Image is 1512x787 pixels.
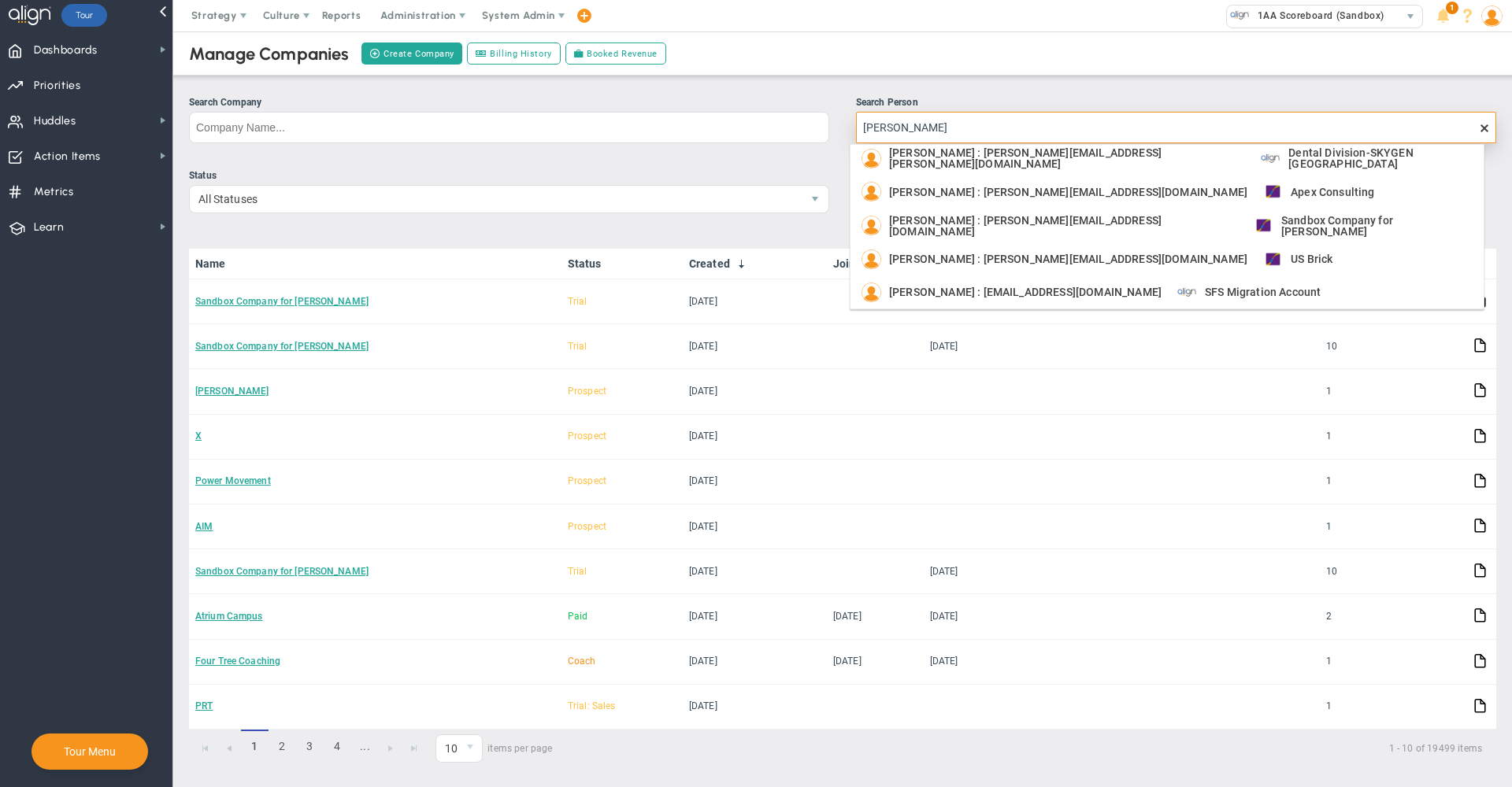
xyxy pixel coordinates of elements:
input: Search Person [856,112,1496,143]
span: Dashboards [34,34,98,67]
div: Search Person [856,95,1496,110]
span: Sandbox Company for [PERSON_NAME] [1281,215,1476,237]
img: Robert Bishop [862,249,881,269]
td: [DATE] [827,640,924,685]
span: clear [1496,121,1509,134]
span: Trial [568,296,587,307]
a: Sandbox Company for [PERSON_NAME] [195,566,369,577]
a: Billing History [467,42,561,65]
span: US Brick [1291,253,1332,264]
span: 0 [435,734,483,763]
img: Dental Division-SKYGEN USA [1261,149,1280,168]
span: [PERSON_NAME] : [PERSON_NAME][EMAIL_ADDRESS][DOMAIN_NAME] [889,253,1247,264]
span: 10 [436,735,459,762]
td: [DATE] [683,685,827,730]
img: Robert Bilsborough [862,149,881,168]
span: select [459,735,482,762]
span: select [1399,6,1422,28]
td: [DATE] [924,594,1088,639]
td: 2 [1320,594,1403,639]
td: [DATE] [683,369,827,414]
td: [DATE] [683,324,827,369]
span: select [802,186,828,212]
a: 2 [269,730,296,763]
div: Status [189,168,829,183]
span: Dental Division-SKYGEN [GEOGRAPHIC_DATA] [1288,147,1476,169]
a: PRT [195,700,213,711]
span: 1 [241,730,269,763]
span: [PERSON_NAME] : [PERSON_NAME][EMAIL_ADDRESS][PERSON_NAME][DOMAIN_NAME] [889,147,1245,169]
td: [DATE] [683,415,827,460]
a: Status [568,257,676,270]
span: Metrics [34,176,74,209]
a: 3 [296,730,324,763]
span: Prospect [568,475,606,486]
span: Learn [34,211,64,244]
span: Trial [568,566,587,577]
a: Name [195,257,554,270]
span: Trial [568,341,587,352]
span: All Statuses [190,186,802,212]
span: Apex Consulting [1291,187,1374,198]
span: 1AA Scoreboard (Sandbox) [1250,6,1384,26]
td: 1 [1320,504,1403,549]
a: Joined [833,257,917,270]
td: 1 [1320,369,1403,414]
img: Sandbox Company for Robert Bishop [1254,216,1273,235]
div: Manage Companies [189,43,350,65]
img: SFS Migration Account [1177,283,1197,302]
img: US Brick [1263,249,1283,269]
span: Culture [263,9,300,21]
td: [DATE] [924,640,1088,685]
span: Coach [568,656,596,667]
span: [PERSON_NAME] : [EMAIL_ADDRESS][DOMAIN_NAME] [889,286,1162,297]
a: Booked Revenue [565,42,666,65]
a: Atrium Campus [195,611,263,622]
span: SFS Migration Account [1205,286,1321,297]
a: Go to the last page [402,737,426,760]
td: [DATE] [683,640,827,685]
img: Robert Bishop [862,182,881,201]
span: 1 [1446,2,1458,14]
a: X [195,430,202,442]
td: 10 [1320,324,1403,369]
span: [PERSON_NAME] : [PERSON_NAME][EMAIL_ADDRESS][DOMAIN_NAME] [889,215,1238,237]
a: Four Tree Coaching [195,656,280,667]
button: Create Company [361,42,462,65]
img: 48978.Person.photo [1481,6,1503,27]
td: 1 [1320,415,1403,460]
span: Prospect [568,521,606,532]
span: Administration [380,9,455,21]
img: Apex Consulting [1263,182,1283,201]
a: AIM [195,521,213,532]
td: 1 [1320,460,1403,504]
a: 4 [324,730,351,763]
span: Prospect [568,430,606,442]
td: 1 [1320,640,1403,685]
a: Created [689,257,821,270]
span: Prospect [568,386,606,397]
span: Priorities [34,69,81,102]
input: Search Company [189,112,829,143]
a: Sandbox Company for [PERSON_NAME] [195,296,369,307]
a: [PERSON_NAME] [195,386,269,397]
td: [DATE] [683,279,827,324]
img: 33626.Company.photo [1230,6,1250,25]
img: Robert Bishop [862,216,881,235]
td: 10 [1320,549,1403,594]
button: Tour Menu [59,745,120,759]
span: Strategy [191,9,237,21]
td: [DATE] [683,504,827,549]
td: [DATE] [683,460,827,504]
span: items per page [435,734,553,763]
span: [PERSON_NAME] : [PERSON_NAME][EMAIL_ADDRESS][DOMAIN_NAME] [889,187,1247,198]
img: Robert Bilson [862,283,881,302]
td: [DATE] [683,594,827,639]
td: [DATE] [924,324,1088,369]
span: System Admin [482,9,555,21]
span: Trial: Sales [568,700,616,711]
td: [DATE] [683,549,827,594]
td: [DATE] [827,594,924,639]
div: Search Company [189,95,829,110]
a: Power Movement [195,475,271,486]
